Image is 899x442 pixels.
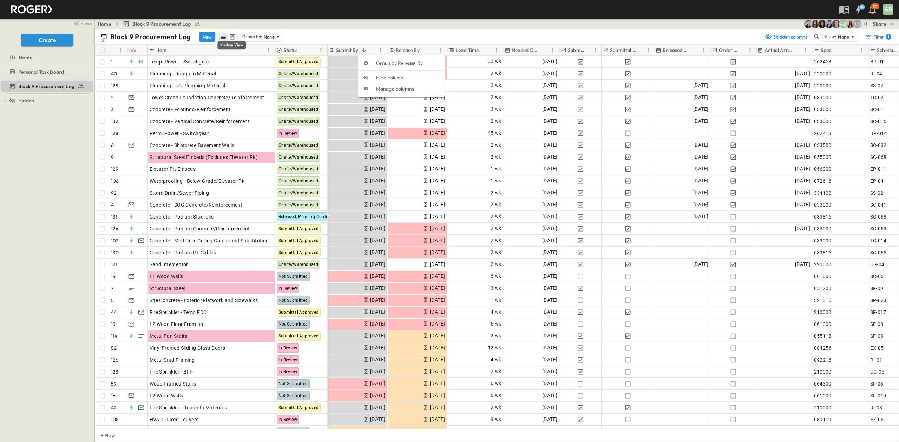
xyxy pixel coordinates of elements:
span: [DATE] [370,272,385,280]
span: Onsite/Warehoused [278,83,319,88]
span: Onsite/Warehoused [278,167,319,172]
span: [DATE] [693,201,708,209]
nav: breadcrumbs [98,20,205,27]
span: SS-02 [870,189,884,196]
button: Menu [858,46,866,54]
span: [DATE] [370,201,385,209]
span: [DATE] [430,129,445,137]
span: Perm. Power - Switchgear [150,130,209,137]
span: Onsite/Warehoused [278,143,319,148]
span: SC-015 [870,118,887,125]
button: AB [882,4,894,15]
span: Block 9 Procurement Log [18,83,74,90]
p: 2 [111,94,114,101]
span: 2 wk [491,225,501,233]
p: Released Date [663,47,690,54]
span: Submittal Approved [278,250,319,255]
span: 3 wk [491,105,501,113]
span: [DATE] [693,165,708,173]
button: Sort [480,46,488,54]
div: + 2 [137,58,145,66]
button: test [888,20,896,28]
span: [DATE] [542,69,557,78]
span: In Review [278,131,297,136]
p: Lead Time [455,47,479,54]
p: 7 [111,285,113,292]
span: [DATE] [542,141,557,149]
button: Sort [794,46,801,54]
p: + 1 [863,20,870,27]
span: [DATE] [430,236,445,245]
span: SC-061 [870,273,887,280]
span: [DATE] [795,165,810,173]
span: [DATE] [795,189,810,197]
p: 92 [111,189,117,196]
div: Andrew Barreto (abarreto@guzmangc.com) [839,20,847,28]
span: Manage columns [376,85,439,92]
div: Kanban View [217,41,246,49]
span: 033000 [814,225,832,232]
span: [DATE] [430,201,445,209]
p: 40 [111,70,117,77]
img: Kim Bowen (kbowen@cahill-sf.com) [811,20,819,28]
button: Sort [638,46,646,54]
button: row view [219,33,228,41]
button: 4 [851,3,865,16]
span: 2 wk [491,153,501,161]
span: [DATE] [693,260,708,268]
img: Raven Libunao (rlibunao@cahill-sf.com) [846,20,854,28]
span: 321316 [814,297,832,304]
span: [DATE] [542,177,557,185]
span: Waterproofing - Below Grade/Elevator Pit [150,178,245,185]
button: Sort [299,46,307,54]
h6: 1 [888,34,889,40]
p: 131 [111,213,118,220]
span: [DATE] [693,153,708,161]
span: 2 wk [491,81,501,89]
span: 1 wk [491,165,501,173]
span: [DATE] [542,153,557,161]
span: Concrete - Med-Cure Curing Compound Substitution [150,237,269,244]
span: 033000 [814,118,832,125]
div: # [109,45,127,56]
span: [DATE] [795,201,810,209]
span: [DATE] [370,248,385,256]
span: [DATE] [795,153,810,161]
span: 2 wk [491,141,501,149]
span: 033816 [814,249,832,256]
span: [DATE] [795,93,810,101]
span: Site Concrete - Exterior Flatwork and Sidewalks [150,297,258,304]
span: 061000 [814,273,832,280]
span: [DATE] [430,296,445,304]
p: Spec [821,47,832,54]
button: Menu [436,46,445,54]
span: [DATE] [693,117,708,125]
span: Submittal Approved [278,238,319,243]
p: 30 [873,4,878,9]
button: Menu [492,46,501,54]
span: BP-014 [870,130,887,137]
p: Release By [396,47,420,54]
span: TC-014 [870,237,887,244]
span: Onsite/Warehoused [278,95,319,100]
div: table view [218,32,238,42]
p: 130 [111,249,119,256]
span: [DATE] [370,129,385,137]
span: BP-01 [870,58,884,65]
span: L1 Wood Walls [150,273,183,280]
span: [DATE] [430,105,445,113]
img: Anthony Vazquez (avazquez@cahill-sf.com) [804,20,812,28]
span: 055000 [814,154,832,161]
span: [DATE] [370,93,385,101]
div: Info [127,45,148,56]
button: Menu [700,46,708,54]
button: Sort [168,46,176,54]
p: None [264,33,275,40]
span: 033000 [814,237,832,244]
p: Item [156,47,166,54]
span: [DATE] [430,284,445,292]
span: [DATE] [430,93,445,101]
span: Structural Steel [150,285,185,292]
button: Sort [586,46,593,54]
span: Concrete - Vertical Concrete/Reinforcement [150,118,250,125]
